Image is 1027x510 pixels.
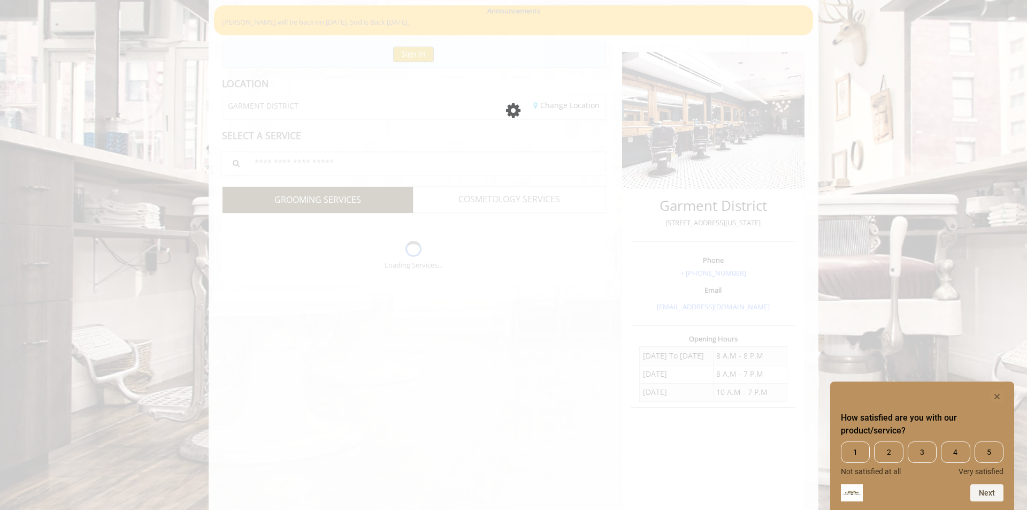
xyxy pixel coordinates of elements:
[841,442,870,463] span: 1
[874,442,903,463] span: 2
[975,442,1003,463] span: 5
[841,412,1003,437] h2: How satisfied are you with our product/service? Select an option from 1 to 5, with 1 being Not sa...
[941,442,970,463] span: 4
[908,442,937,463] span: 3
[970,484,1003,501] button: Next question
[959,467,1003,476] span: Very satisfied
[991,390,1003,403] button: Hide survey
[841,467,901,476] span: Not satisfied at all
[841,390,1003,501] div: How satisfied are you with our product/service? Select an option from 1 to 5, with 1 being Not sa...
[841,442,1003,476] div: How satisfied are you with our product/service? Select an option from 1 to 5, with 1 being Not sa...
